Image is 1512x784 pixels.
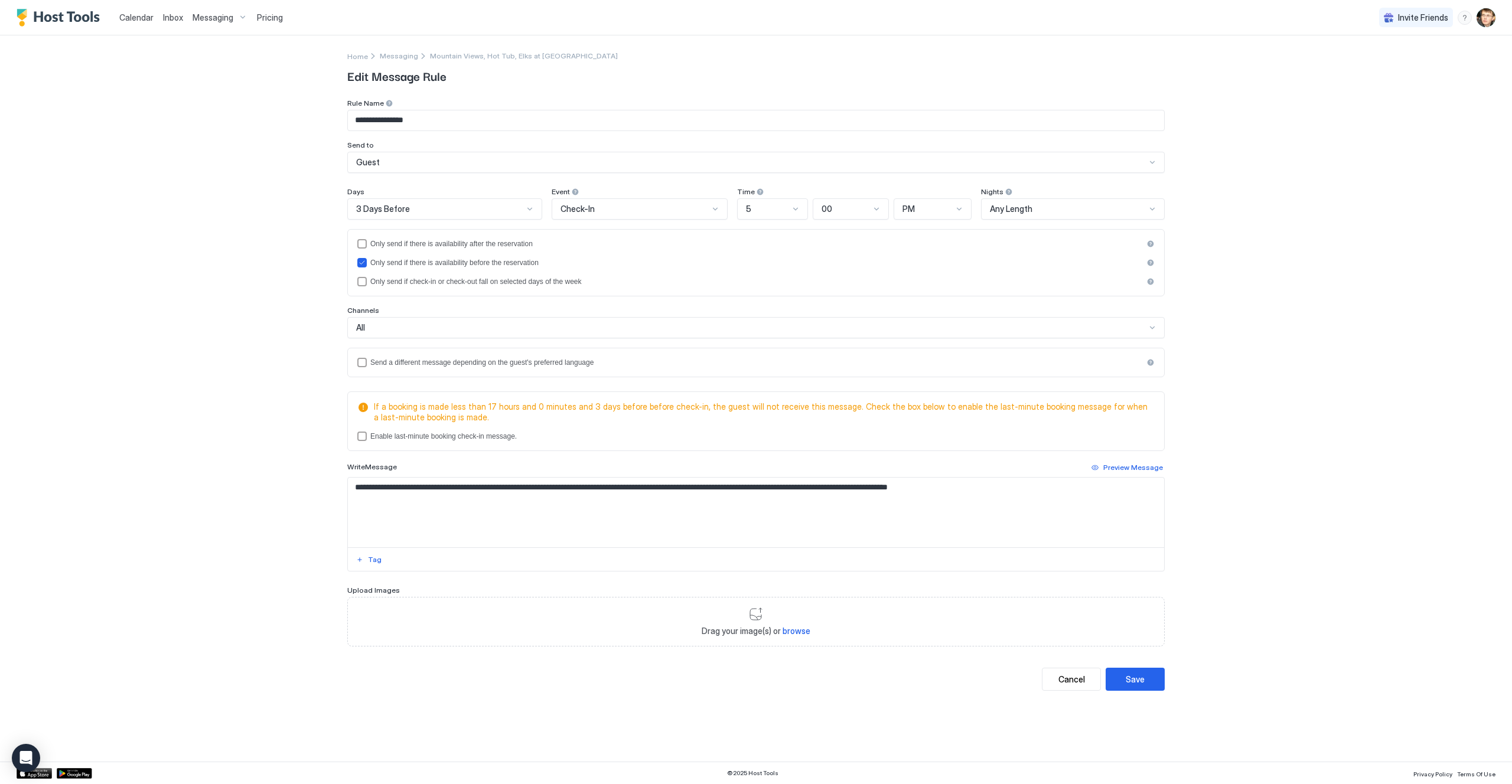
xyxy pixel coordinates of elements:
[1103,462,1163,473] div: Preview Message
[119,12,154,22] span: Calendar
[347,586,400,594] span: Upload Images
[374,401,1150,422] span: If a booking is made less than 17 hours and 0 minutes and 3 days before before check-in, the gues...
[1477,8,1495,27] div: User profile
[347,99,384,107] span: Rule Name
[1058,673,1085,685] div: Cancel
[193,12,233,23] span: Messaging
[1106,668,1165,691] button: Save
[357,239,1155,249] div: afterReservation
[1457,767,1495,779] a: Terms Of Use
[347,50,368,62] a: Home
[163,12,183,22] span: Inbox
[347,141,374,149] span: Send to
[347,52,368,61] span: Home
[163,11,183,24] a: Inbox
[737,187,755,196] span: Time
[356,157,380,168] span: Guest
[370,277,1143,286] div: Only send if check-in or check-out fall on selected days of the week
[368,554,382,565] div: Tag
[430,51,618,60] span: Breadcrumb
[552,187,570,196] span: Event
[561,204,595,214] span: Check-In
[347,462,397,471] span: Write Message
[1398,12,1448,23] span: Invite Friends
[702,626,810,636] span: Drag your image(s) or
[357,258,1155,267] div: beforeReservation
[1042,668,1101,691] button: Cancel
[370,259,1143,267] div: Only send if there is availability before the reservation
[17,9,105,27] a: Host Tools Logo
[348,478,1164,547] textarea: Input Field
[1090,460,1165,475] button: Preview Message
[347,67,1165,84] span: Edit Message Rule
[370,240,1143,248] div: Only send if there is availability after the reservation
[783,626,810,636] span: browse
[990,204,1032,214] span: Any Length
[356,322,365,333] span: All
[357,432,1155,441] div: lastMinuteMessageEnabled
[1126,673,1145,685] div: Save
[981,187,1003,196] span: Nights
[257,12,283,23] span: Pricing
[357,358,1155,367] div: languagesEnabled
[1458,11,1472,25] div: menu
[57,768,92,779] a: Google Play Store
[12,744,40,772] div: Open Intercom Messenger
[348,110,1164,130] input: Input Field
[347,50,368,62] div: Breadcrumb
[1413,767,1452,779] a: Privacy Policy
[902,204,915,214] span: PM
[354,553,383,567] button: Tag
[119,11,154,24] a: Calendar
[17,768,52,779] a: App Store
[370,358,1143,367] div: Send a different message depending on the guest's preferred language
[347,306,379,315] span: Channels
[727,769,778,777] span: © 2025 Host Tools
[347,187,364,196] span: Days
[380,51,418,60] div: Breadcrumb
[370,432,1155,440] div: Enable last-minute booking check-in message.
[822,204,832,214] span: 00
[380,51,418,60] span: Messaging
[357,277,1155,286] div: isLimited
[1413,770,1452,778] span: Privacy Policy
[746,204,751,214] span: 5
[1457,770,1495,778] span: Terms Of Use
[356,204,410,214] span: 3 Days Before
